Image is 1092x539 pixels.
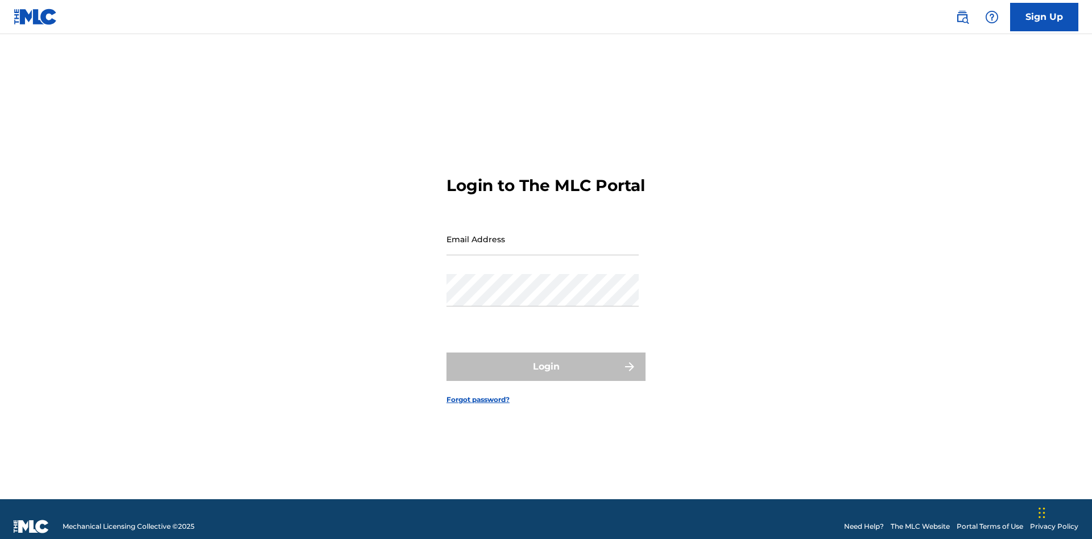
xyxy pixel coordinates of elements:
a: Need Help? [844,521,884,532]
a: Forgot password? [446,395,510,405]
a: Portal Terms of Use [957,521,1023,532]
img: help [985,10,999,24]
iframe: Chat Widget [1035,484,1092,539]
a: The MLC Website [891,521,950,532]
img: MLC Logo [14,9,57,25]
a: Privacy Policy [1030,521,1078,532]
a: Sign Up [1010,3,1078,31]
div: Drag [1039,496,1045,530]
h3: Login to The MLC Portal [446,176,645,196]
div: Help [981,6,1003,28]
a: Public Search [951,6,974,28]
img: search [955,10,969,24]
span: Mechanical Licensing Collective © 2025 [63,521,195,532]
img: logo [14,520,49,533]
